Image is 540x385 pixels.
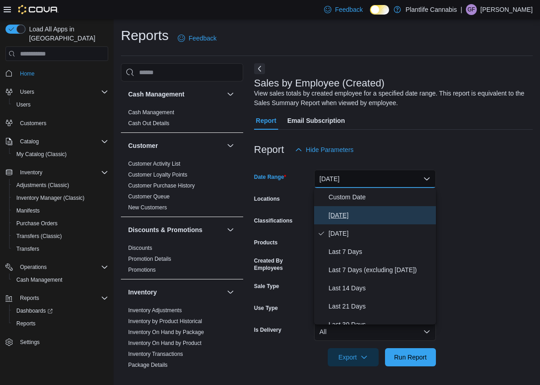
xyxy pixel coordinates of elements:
span: Adjustments (Classic) [16,182,69,189]
span: Manifests [13,205,108,216]
span: My Catalog (Classic) [16,151,67,158]
button: Transfers [9,243,112,255]
button: Inventory [16,167,46,178]
span: Export [333,348,373,366]
button: Customer [225,140,236,151]
span: Transfers [16,245,39,253]
span: Dashboards [16,307,53,314]
span: Customer Queue [128,193,170,200]
label: Sale Type [254,283,279,290]
nav: Complex example [5,63,108,372]
a: Promotion Details [128,256,171,262]
input: Dark Mode [370,5,389,15]
span: Last 7 Days [329,246,432,257]
label: Created By Employees [254,257,310,272]
span: Last 7 Days (excluding [DATE]) [329,264,432,275]
span: Catalog [20,138,39,145]
span: Promotions [128,266,156,274]
a: Cash Out Details [128,120,170,127]
button: Users [9,98,112,111]
a: Customers [16,118,50,129]
span: Cash Out Details [128,120,170,127]
a: Promotions [128,267,156,273]
span: Report [256,111,276,130]
button: Reports [9,317,112,330]
a: Settings [16,337,43,348]
label: Classifications [254,217,293,224]
span: Custom Date [329,192,432,203]
span: Cash Management [13,274,108,285]
a: Inventory On Hand by Package [128,329,204,335]
a: New Customers [128,204,167,211]
button: All [314,323,436,341]
div: Select listbox [314,188,436,324]
span: Last 14 Days [329,283,432,294]
span: Last 21 Days [329,301,432,312]
span: Inventory On Hand by Product [128,339,201,347]
span: Feedback [189,34,216,43]
span: Last 30 Days [329,319,432,330]
a: Dashboards [9,304,112,317]
span: Home [16,67,108,79]
img: Cova [18,5,59,14]
span: Hide Parameters [306,145,354,154]
h3: Discounts & Promotions [128,225,202,234]
button: Transfers (Classic) [9,230,112,243]
span: Inventory [16,167,108,178]
a: Discounts [128,245,152,251]
button: Hide Parameters [291,141,357,159]
a: Purchase Orders [13,218,61,229]
a: Inventory Manager (Classic) [13,192,88,203]
span: Manifests [16,207,40,214]
a: Feedback [320,0,366,19]
span: Inventory Manager (Classic) [13,192,108,203]
h1: Reports [121,26,169,45]
span: Home [20,70,35,77]
a: Cash Management [128,109,174,116]
button: Reports [2,292,112,304]
span: Users [20,88,34,96]
a: Inventory Adjustments [128,307,182,314]
p: | [460,4,462,15]
div: Discounts & Promotions [121,243,243,279]
span: Discounts [128,244,152,252]
button: Cash Management [128,90,223,99]
span: My Catalog (Classic) [13,149,108,160]
a: Customer Activity List [128,161,180,167]
a: Transfers (Classic) [13,231,65,242]
button: Catalog [2,135,112,148]
a: Home [16,68,38,79]
a: Transfers [13,243,43,254]
a: Customer Purchase History [128,182,195,189]
button: Export [328,348,379,366]
span: Customer Activity List [128,160,180,167]
button: Customers [2,117,112,130]
a: Reports [13,318,39,329]
span: Package Details [128,361,168,369]
span: [DATE] [329,210,432,221]
button: Manifests [9,204,112,217]
div: Gabriel Flett [466,4,477,15]
button: Inventory [2,166,112,179]
button: Catalog [16,136,42,147]
span: Users [16,86,108,97]
a: Customer Loyalty Points [128,172,187,178]
a: Dashboards [13,305,56,316]
span: Inventory Manager (Classic) [16,194,85,202]
span: Settings [20,339,40,346]
button: Cash Management [9,274,112,286]
span: Inventory Transactions [128,350,183,358]
h3: Sales by Employee (Created) [254,78,385,89]
span: Reports [16,320,35,327]
span: Customer Loyalty Points [128,171,187,178]
span: Purchase Orders [16,220,58,227]
a: Adjustments (Classic) [13,180,73,191]
span: Load All Apps in [GEOGRAPHIC_DATA] [25,25,108,43]
button: Run Report [385,348,436,366]
span: Adjustments (Classic) [13,180,108,191]
span: Settings [16,336,108,348]
span: Operations [16,262,108,273]
p: [PERSON_NAME] [480,4,533,15]
span: Reports [20,294,39,302]
span: [DATE] [329,228,432,239]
